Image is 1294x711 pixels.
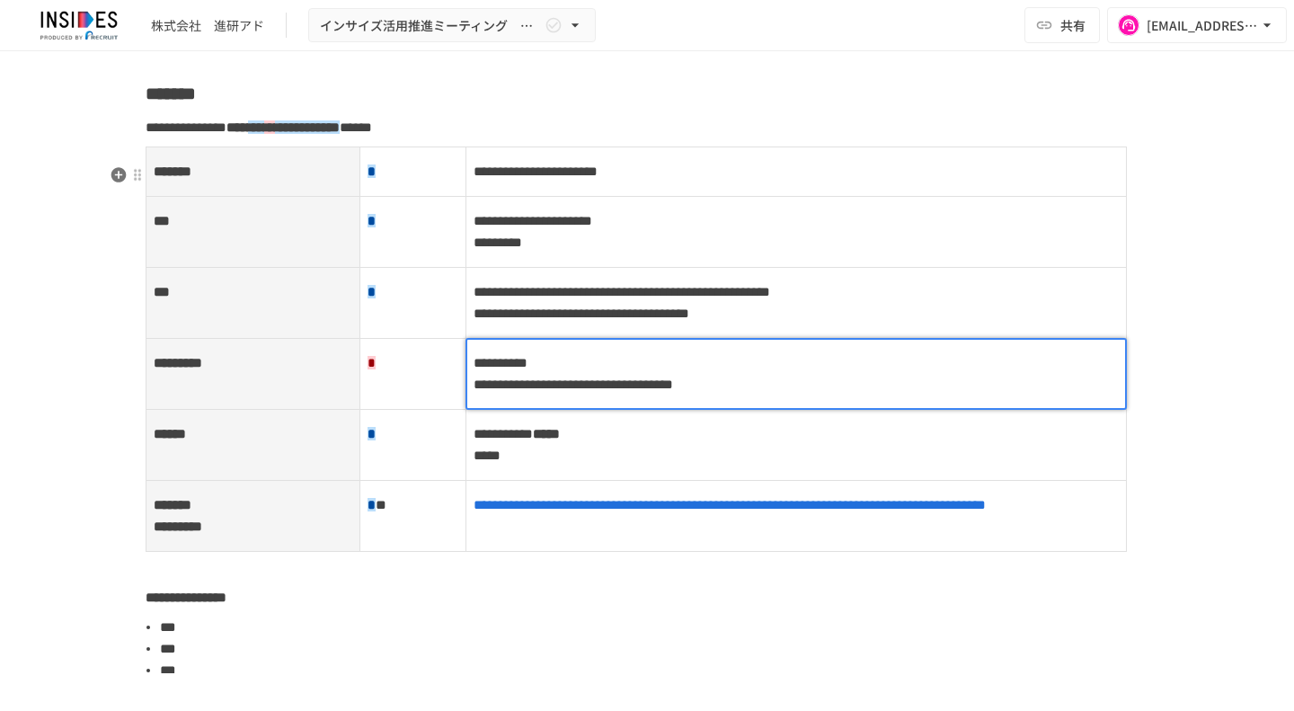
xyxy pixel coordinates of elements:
button: [EMAIL_ADDRESS][DOMAIN_NAME] [1107,7,1287,43]
div: 株式会社 進研アド [151,16,264,35]
span: インサイズ活用推進ミーティング ～2回目～ [320,14,541,37]
span: 共有 [1060,15,1086,35]
img: JmGSPSkPjKwBq77AtHmwC7bJguQHJlCRQfAXtnx4WuV [22,11,137,40]
button: 共有 [1024,7,1100,43]
button: インサイズ活用推進ミーティング ～2回目～ [308,8,596,43]
div: [EMAIL_ADDRESS][DOMAIN_NAME] [1147,14,1258,37]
